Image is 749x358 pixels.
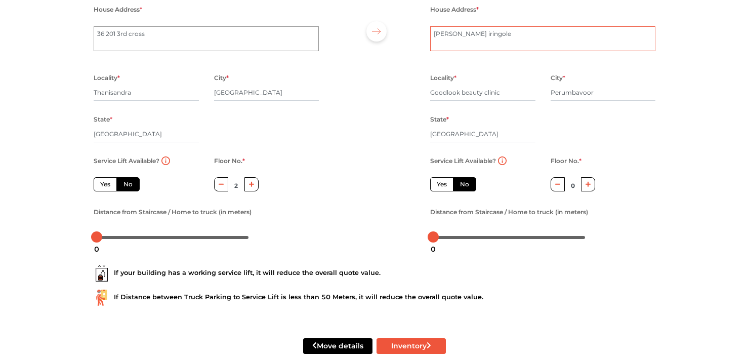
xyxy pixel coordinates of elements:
[94,265,655,282] div: If your building has a working service lift, it will reduce the overall quote value.
[214,154,245,168] label: Floor No.
[94,3,142,16] label: House Address
[430,113,449,126] label: State
[377,338,446,354] button: Inventory
[214,71,229,85] label: City
[430,71,456,85] label: Locality
[116,177,140,191] label: No
[551,71,565,85] label: City
[94,154,159,168] label: Service Lift Available?
[94,177,117,191] label: Yes
[94,290,655,306] div: If Distance between Truck Parking to Service Lift is less than 50 Meters, it will reduce the over...
[427,241,440,258] div: 0
[94,71,120,85] label: Locality
[94,290,110,306] img: ...
[94,265,110,282] img: ...
[430,206,588,219] label: Distance from Staircase / Home to truck (in meters)
[453,177,476,191] label: No
[430,177,453,191] label: Yes
[90,241,103,258] div: 0
[94,113,112,126] label: State
[303,338,372,354] button: Move details
[430,3,479,16] label: House Address
[551,154,581,168] label: Floor No.
[430,154,496,168] label: Service Lift Available?
[94,206,252,219] label: Distance from Staircase / Home to truck (in meters)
